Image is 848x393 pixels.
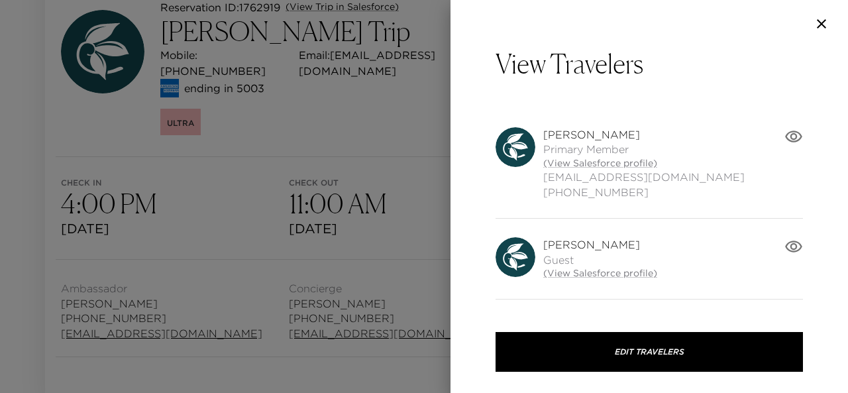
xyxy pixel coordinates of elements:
[496,237,535,277] img: avatar.4afec266560d411620d96f9f038fe73f.svg
[543,237,657,252] span: [PERSON_NAME]
[543,142,745,156] span: Primary Member
[496,127,535,167] img: avatar.4afec266560d411620d96f9f038fe73f.svg
[496,332,803,372] button: Edit Travelers
[543,185,745,199] span: [PHONE_NUMBER]
[543,170,745,184] span: [EMAIL_ADDRESS][DOMAIN_NAME]
[543,127,745,142] span: [PERSON_NAME]
[496,48,803,80] p: View Travelers
[543,253,657,267] span: Guest
[543,157,745,170] a: (View Salesforce profile)
[543,267,657,280] a: (View Salesforce profile)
